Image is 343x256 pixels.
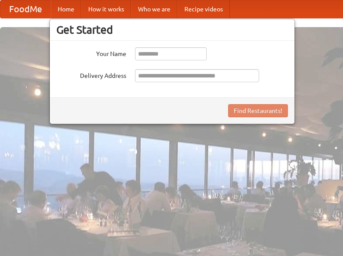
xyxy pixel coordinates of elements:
[0,0,51,18] a: FoodMe
[81,0,131,18] a: How it works
[131,0,177,18] a: Who we are
[228,104,288,117] button: Find Restaurants!
[51,0,81,18] a: Home
[56,69,126,80] label: Delivery Address
[56,47,126,58] label: Your Name
[177,0,230,18] a: Recipe videos
[56,23,288,36] h3: Get Started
